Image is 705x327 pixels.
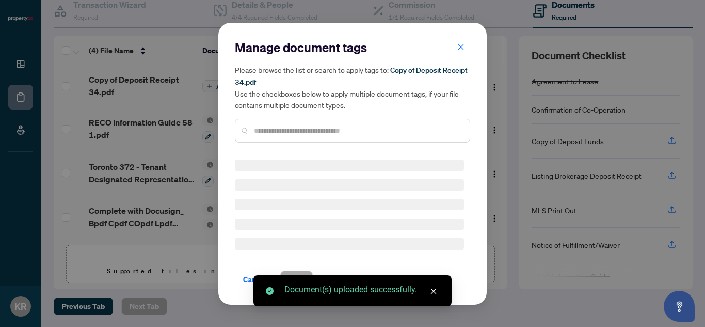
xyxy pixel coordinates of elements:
[235,271,274,288] button: Cancel
[235,39,470,56] h2: Manage document tags
[235,66,468,87] span: Copy of Deposit Receipt 34.pdf
[428,286,439,297] a: Close
[284,284,439,296] div: Document(s) uploaded successfully.
[235,64,470,111] h5: Please browse the list or search to apply tags to: Use the checkboxes below to apply multiple doc...
[243,271,266,288] span: Cancel
[266,287,274,295] span: check-circle
[280,271,313,288] button: Save
[664,291,695,322] button: Open asap
[457,43,464,50] span: close
[430,288,437,295] span: close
